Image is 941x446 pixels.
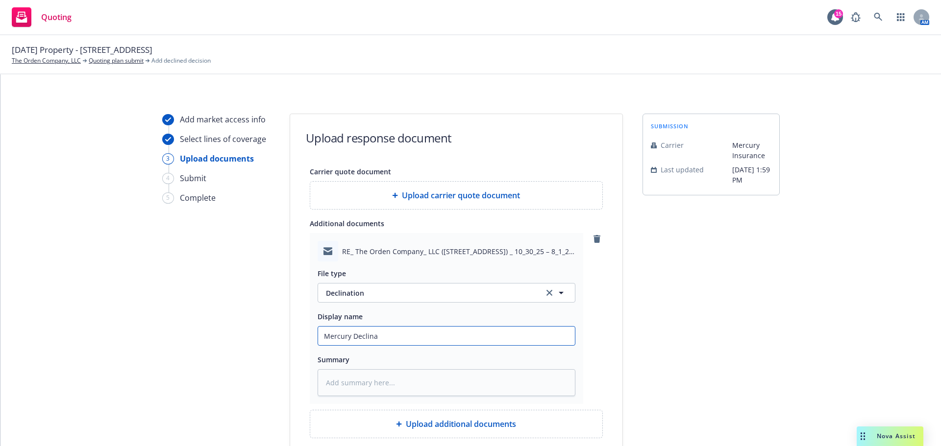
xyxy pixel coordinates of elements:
div: Select lines of coverage [180,133,266,145]
div: Upload additional documents [310,410,603,438]
a: Report a Bug [846,7,866,27]
span: Display name [318,312,363,321]
div: Complete [180,192,216,204]
span: Carrier quote document [310,167,391,176]
a: The Orden Company, LLC [12,56,81,65]
div: 15 [834,7,843,16]
span: Quoting [41,13,72,21]
button: Declinationclear selection [318,283,575,303]
span: Declination [326,288,532,298]
span: Additional documents [310,219,384,228]
span: Nova Assist [877,432,916,440]
a: Switch app [891,7,911,27]
div: 3 [162,153,174,164]
button: Nova Assist [857,426,923,446]
span: [DATE] 1:59 PM [732,164,771,185]
div: Upload carrier quote document [310,181,603,210]
span: Add declined decision [151,56,211,65]
input: Add display name here... [318,327,575,345]
a: remove [591,233,603,245]
div: Submit [180,172,206,184]
div: Add market access info [180,114,266,125]
span: submission [651,122,689,130]
span: Last updated [661,164,704,175]
div: Upload documents [180,153,254,164]
span: Summary [318,355,349,364]
span: [DATE] Property - [STREET_ADDRESS] [12,44,152,56]
div: 4 [162,173,174,184]
div: 5 [162,192,174,204]
h1: Upload response document [306,130,452,146]
span: File type [318,269,346,278]
div: Drag to move [857,426,869,446]
a: Search [868,7,888,27]
a: Quoting plan submit [89,56,144,65]
span: Carrier [661,140,684,150]
span: Upload carrier quote document [402,189,520,201]
span: Mercury Insurance [732,140,771,161]
a: clear selection [544,287,555,299]
span: Upload additional documents [406,418,516,430]
span: RE_ The Orden Company_ LLC ([STREET_ADDRESS]) _ 10_30_25 – 8_1_26 Property Submission .msg [342,246,575,257]
a: Quoting [8,3,75,31]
